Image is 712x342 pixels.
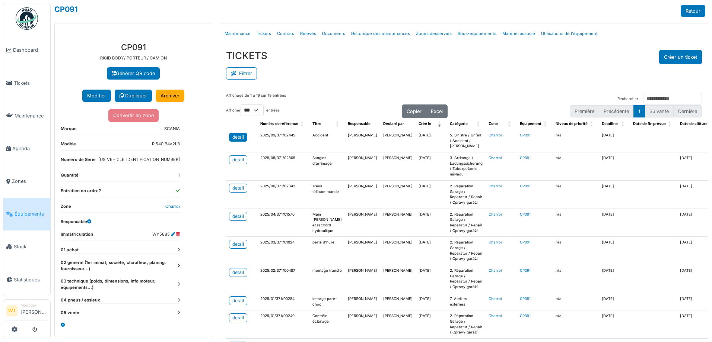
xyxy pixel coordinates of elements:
[599,293,630,310] td: [DATE]
[438,118,442,130] span: Créé le: Activate to remove sorting
[257,180,309,209] td: 2025/06/371/02342
[416,237,447,265] td: [DATE]
[61,278,180,291] dt: 03 technique (poids, dimensions, info moteur, équipements...)
[232,134,244,141] div: detail
[489,156,502,160] a: Charroi
[553,310,599,339] td: n/a
[3,99,50,132] a: Maintenance
[416,209,447,237] td: [DATE]
[232,297,244,304] div: detail
[383,122,404,126] span: Déclaré par
[489,297,502,301] a: Charroi
[336,118,340,130] span: Titre: Activate to sort
[15,112,47,119] span: Maintenance
[3,132,50,165] a: Agenda
[312,122,321,126] span: Titre
[61,126,77,135] dt: Marque
[416,310,447,339] td: [DATE]
[61,42,206,52] h3: CP091
[447,130,486,152] td: 5. Sinistre / Unfall / Accident / [PERSON_NAME]
[3,263,50,296] a: Statistiques
[257,152,309,181] td: 2025/08/371/02865
[348,25,413,42] a: Historique des maintenances
[6,303,47,320] a: WT Manager[PERSON_NAME]
[416,293,447,310] td: [DATE]
[426,104,448,118] button: Excel
[309,180,345,209] td: Treuil télécommande
[380,180,416,209] td: [PERSON_NAME]
[178,172,180,178] dd: 1
[553,293,599,310] td: n/a
[107,67,160,80] a: Générer QR code
[229,155,247,164] a: detail
[61,297,180,303] dt: 04 pneus / essieux
[416,152,447,181] td: [DATE]
[508,118,512,130] span: Zone: Activate to sort
[61,157,96,166] dt: Numéro de Série
[413,25,455,42] a: Zones desservies
[345,293,380,310] td: [PERSON_NAME]
[152,141,180,147] dd: R 540 B4x2LB
[14,243,47,250] span: Stock
[380,265,416,293] td: [PERSON_NAME]
[553,130,599,152] td: n/a
[20,303,47,319] li: [PERSON_NAME]
[489,240,502,244] a: Charroi
[570,105,702,117] nav: pagination
[431,109,443,114] span: Excel
[232,314,244,321] div: detail
[681,5,705,17] a: Retour
[633,122,666,126] span: Date de fin prévue
[14,80,47,87] span: Tickets
[226,67,257,80] button: Filtrer
[165,204,180,209] a: Charroi
[257,237,309,265] td: 2025/03/371/01024
[257,293,309,310] td: 2025/01/371/00284
[553,180,599,209] td: n/a
[309,265,345,293] td: montage transfo
[3,230,50,263] a: Stock
[3,165,50,198] a: Zones
[489,133,502,137] a: Charroi
[447,209,486,237] td: 2. Réparation Garage / Reparatur / Repair / Opravy garáží
[98,157,180,163] dd: [US_VEHICLE_IDENTIFICATION_NUMBER]
[599,265,630,293] td: [DATE]
[668,118,673,130] span: Date de fin prévue: Activate to sort
[520,212,531,216] a: CP091
[254,25,274,42] a: Tickets
[297,25,319,42] a: Relevés
[489,184,502,188] a: Charroi
[61,310,180,316] dt: 05 vente
[553,237,599,265] td: n/a
[232,241,244,248] div: detail
[659,50,702,64] button: Créer un ticket
[229,212,247,221] a: detail
[447,152,486,181] td: 3. Arrimage / Ladungssicherung / Zabezpečenie nákladu
[82,90,111,102] button: Modifier
[61,172,79,181] dt: Quantité
[20,303,47,308] div: Manager
[599,209,630,237] td: [DATE]
[380,293,416,310] td: [PERSON_NAME]
[599,152,630,181] td: [DATE]
[380,152,416,181] td: [PERSON_NAME]
[61,55,206,61] p: RIGID BODY/ PORTEUR / CAMION
[447,310,486,339] td: 2. Réparation Garage / Reparatur / Repair / Opravy garáží
[257,265,309,293] td: 2025/02/371/00487
[556,122,588,126] span: Niveau de priorité
[520,156,531,160] a: CP091
[15,210,47,217] span: Équipements
[419,122,431,126] span: Créé le
[226,93,286,104] div: Affichage de 1 à 19 sur 19 entrées
[257,310,309,339] td: 2025/01/371/00249
[447,293,486,310] td: 7. Ateliers externes
[489,268,502,272] a: Charroi
[229,296,247,305] a: detail
[260,122,298,126] span: Numéro de référence
[447,265,486,293] td: 2. Réparation Garage / Reparatur / Repair / Opravy garáží
[402,104,426,118] button: Copier
[477,118,481,130] span: Catégorie: Activate to sort
[6,305,18,316] li: WT
[3,67,50,99] a: Tickets
[633,105,645,117] button: 1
